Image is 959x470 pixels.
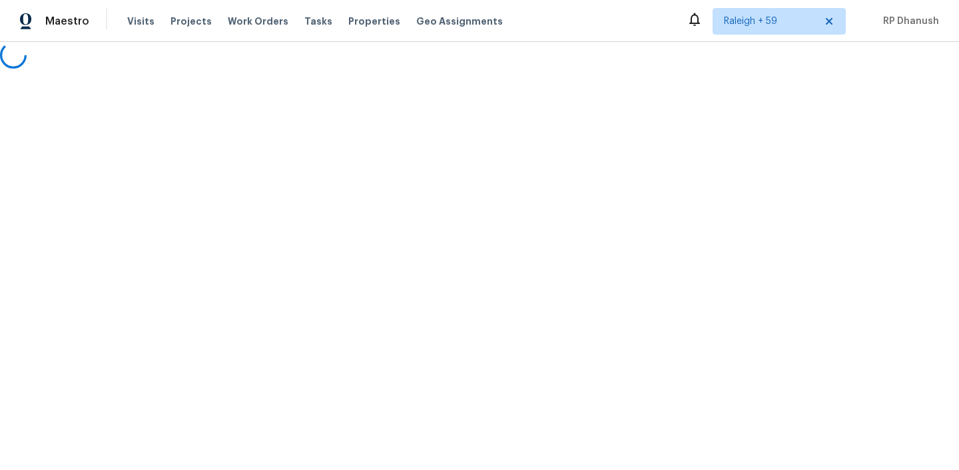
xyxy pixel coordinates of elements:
[127,15,155,28] span: Visits
[170,15,212,28] span: Projects
[228,15,288,28] span: Work Orders
[304,17,332,26] span: Tasks
[416,15,503,28] span: Geo Assignments
[878,15,939,28] span: RP Dhanush
[348,15,400,28] span: Properties
[724,15,815,28] span: Raleigh + 59
[45,15,89,28] span: Maestro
